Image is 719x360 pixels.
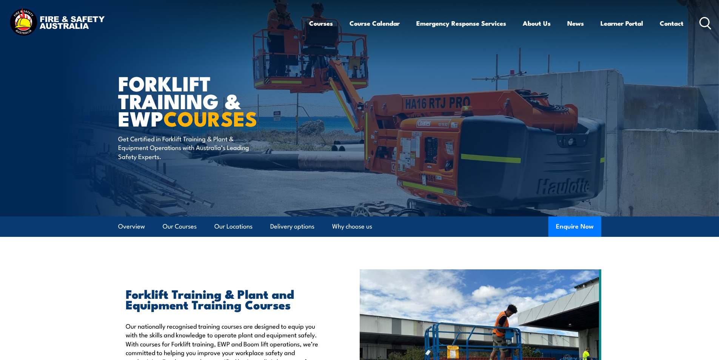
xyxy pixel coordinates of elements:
a: Contact [660,13,684,33]
h1: Forklift Training & EWP [118,74,305,127]
h2: Forklift Training & Plant and Equipment Training Courses [126,288,325,309]
a: Learner Portal [600,13,643,33]
a: Courses [309,13,333,33]
a: Our Locations [214,216,252,236]
a: Emergency Response Services [416,13,506,33]
a: Why choose us [332,216,372,236]
a: News [567,13,584,33]
p: Get Certified in Forklift Training & Plant & Equipment Operations with Australia’s Leading Safety... [118,134,256,161]
a: Delivery options [270,216,314,236]
button: Enquire Now [548,216,601,237]
strong: COURSES [163,102,257,133]
a: About Us [523,13,551,33]
a: Our Courses [163,216,197,236]
a: Overview [118,216,145,236]
a: Course Calendar [349,13,400,33]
